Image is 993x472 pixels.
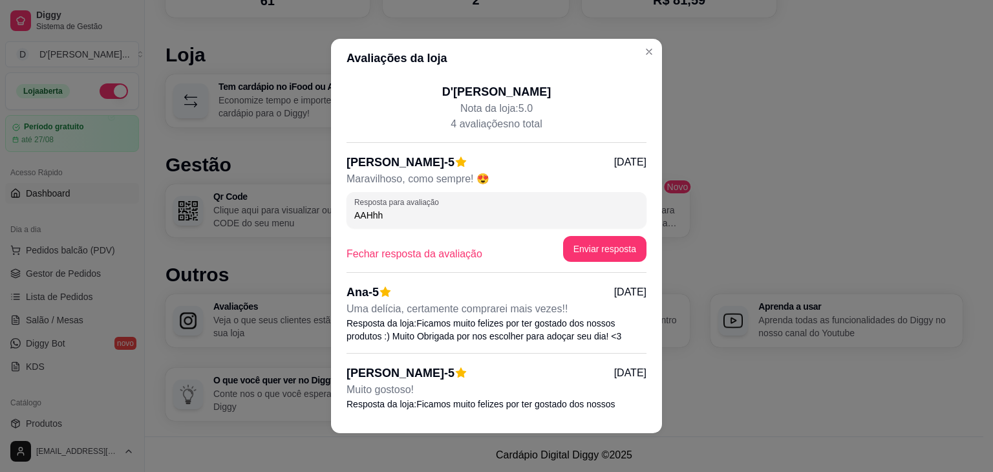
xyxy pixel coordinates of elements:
[354,197,443,208] label: Resposta para avaliação
[347,246,482,262] p: Fechar resposta da avaliação
[347,382,646,398] p: Muito gostoso!
[347,364,454,382] p: [PERSON_NAME] - 5
[614,155,646,170] p: [DATE]
[331,39,662,78] header: Avaliações da loja
[347,83,646,101] h1: D'[PERSON_NAME]
[347,398,646,424] p: Resposta da loja: Ficamos muito felizes por ter gostado dos nossos produtos :) Muito Obrigada por...
[354,209,639,222] input: Resposta para avaliação
[347,171,646,187] p: Maravilhoso, como sempre! 😍
[614,365,646,381] p: [DATE]
[347,317,646,343] p: Resposta da loja: Ficamos muito felizes por ter gostado dos nossos produtos :) Muito Obrigada por...
[347,283,379,301] p: Ana - 5
[614,284,646,300] p: [DATE]
[347,153,454,171] p: [PERSON_NAME] - 5
[639,41,659,62] button: Close
[563,236,646,262] button: Enviar resposta
[347,116,646,132] p: 4 avaliações no total
[347,301,646,317] p: Uma delícia, certamente comprarei mais vezes!!
[347,101,646,116] p: Nota da loja: 5.0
